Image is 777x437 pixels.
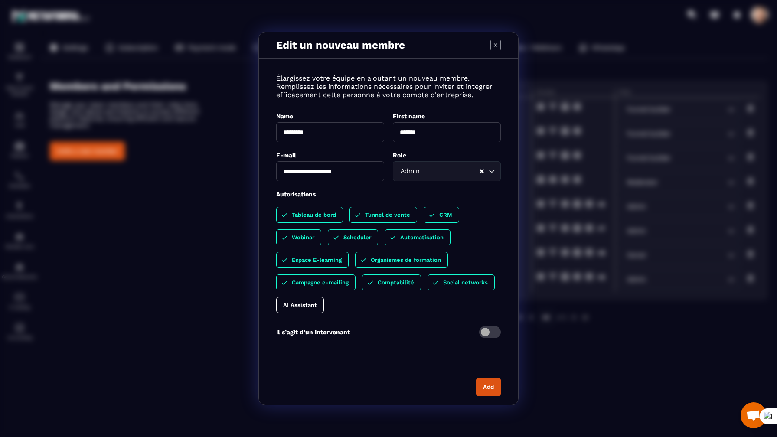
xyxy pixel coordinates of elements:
[292,257,342,263] p: Espace E-learning
[398,166,421,176] span: Admin
[393,152,406,159] label: Role
[421,166,479,176] input: Search for option
[276,74,501,99] p: Élargissez votre équipe en ajoutant un nouveau membre. Remplissez les informations nécessaires po...
[378,279,414,286] p: Comptabilité
[443,279,488,286] p: Social networks
[276,39,405,51] p: Edit un nouveau membre
[741,402,767,428] div: Mở cuộc trò chuyện
[439,212,452,218] p: CRM
[276,152,296,159] label: E-mail
[365,212,410,218] p: Tunnel de vente
[276,329,350,336] p: Il s’agit d’un Intervenant
[292,234,314,241] p: Webinar
[292,279,349,286] p: Campagne e-mailing
[480,168,484,175] button: Clear Selected
[393,161,501,181] div: Search for option
[400,234,444,241] p: Automatisation
[276,113,293,120] label: Name
[283,302,317,308] p: AI Assistant
[343,234,371,241] p: Scheduler
[292,212,336,218] p: Tableau de bord
[276,191,316,198] label: Autorisations
[393,113,425,120] label: First name
[371,257,441,263] p: Organismes de formation
[476,378,501,396] button: Add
